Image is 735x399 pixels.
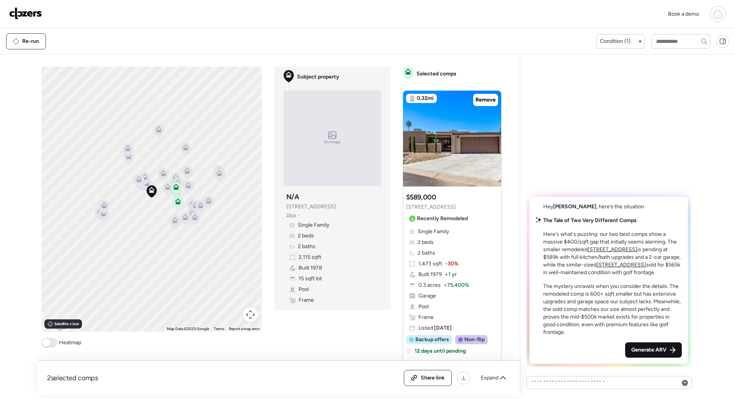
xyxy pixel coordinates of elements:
[243,307,258,322] button: Map camera controls
[543,217,637,224] strong: The Tale of Two Very Different Comps
[418,228,449,235] span: Single Family
[415,347,466,355] span: 12 days until pending
[406,203,456,211] span: [STREET_ADDRESS]
[418,271,442,278] span: Built 1979
[553,203,596,210] span: [PERSON_NAME]
[299,264,322,272] span: Built 1978
[299,253,321,261] span: 2,115 sqft
[286,203,336,211] span: [STREET_ADDRESS]
[324,139,341,145] span: No image
[418,260,442,268] span: 1,473 sqft
[298,221,329,229] span: Single Family
[418,249,435,257] span: 2 baths
[600,38,630,45] span: Condition (1)
[445,271,457,278] span: + 1 yr
[417,95,434,102] span: 0.32mi
[299,275,322,283] span: 15 sqft lot
[543,283,682,336] p: The mystery unravels when you consider the details. The remodeled comp is 600+ sqft smaller but h...
[54,321,79,327] span: Satellite view
[415,336,449,343] span: Backup offers
[588,246,637,253] a: [STREET_ADDRESS]
[417,215,468,222] span: Recently Remodeled
[596,262,646,268] a: [STREET_ADDRESS]
[297,73,339,81] span: Subject property
[298,232,314,240] span: 2 beds
[43,322,69,332] img: Google
[167,327,209,331] span: Map Data ©2025 Google
[418,281,441,289] span: 0.3 acres
[481,374,498,382] span: Expand
[444,281,469,289] span: + 75,400%
[418,324,452,332] span: Listed
[475,96,496,104] span: Remove
[214,327,224,331] a: Terms (opens in new tab)
[406,193,436,202] h3: $589,000
[433,325,452,331] span: [DATE]
[418,314,434,321] span: Frame
[286,192,299,201] h3: N/A
[47,373,98,383] span: 2 selected comps
[464,336,485,343] span: Non-flip
[418,303,429,311] span: Pool
[229,327,260,331] a: Report a map error
[421,374,445,382] span: Share link
[59,339,81,347] span: Heatmap
[9,7,42,20] img: Logo
[299,296,314,304] span: Frame
[298,212,300,218] span: •
[416,70,456,78] span: Selected comps
[445,260,458,268] span: -30%
[299,286,309,293] span: Pool
[43,322,69,332] a: Open this area in Google Maps (opens a new window)
[286,212,297,218] span: Zillow
[543,203,644,210] span: Hey , here’s the situation
[22,38,39,45] span: Re-run
[298,243,315,250] span: 2 baths
[668,11,699,17] span: Book a demo
[631,346,666,354] span: Generate ARV
[418,239,434,246] span: 2 beds
[543,231,682,276] p: Here's what's puzzling: our two best comps show a massive $400/sqft gap that initially seems alar...
[418,292,436,300] span: Garage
